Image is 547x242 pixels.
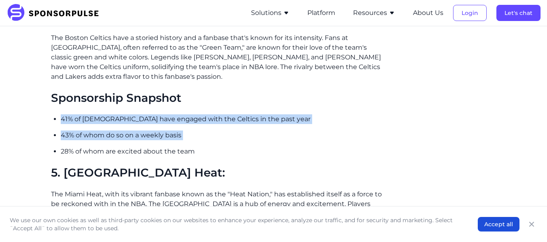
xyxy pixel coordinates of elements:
[307,9,335,17] a: Platform
[51,166,383,180] h2: 5. [GEOGRAPHIC_DATA] Heat:
[51,189,383,238] p: The Miami Heat, with its vibrant fanbase known as the "Heat Nation," has established itself as a ...
[413,8,443,18] button: About Us
[61,147,383,156] p: 28% of whom are excited about the team
[51,91,383,105] h2: Sponsorship Snapshot
[307,8,335,18] button: Platform
[507,203,547,242] iframe: Chat Widget
[496,9,541,17] a: Let's chat
[10,216,462,232] p: We use our own cookies as well as third-party cookies on our websites to enhance your experience,...
[478,217,519,231] button: Accept all
[453,5,487,21] button: Login
[6,4,105,22] img: SponsorPulse
[51,33,383,82] p: The Boston Celtics have a storied history and a fanbase that's known for its intensity. Fans at [...
[61,130,383,140] p: 43% of whom do so on a weekly basis
[453,9,487,17] a: Login
[61,114,383,124] p: 41% of [DEMOGRAPHIC_DATA] have engaged with the Celtics in the past year
[413,9,443,17] a: About Us
[353,8,395,18] button: Resources
[496,5,541,21] button: Let's chat
[251,8,289,18] button: Solutions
